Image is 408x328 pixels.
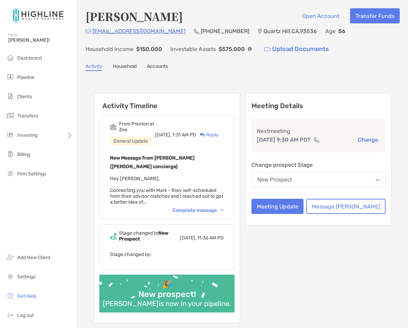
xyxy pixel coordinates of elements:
[136,45,162,53] p: $150,000
[306,199,386,214] button: Message [PERSON_NAME]
[8,37,73,43] span: [PERSON_NAME]!
[248,47,252,51] img: Info Icon
[6,169,14,177] img: firm-settings icon
[110,176,223,205] span: Hey [PERSON_NAME], Connecting you with Mark - they self-scheduled from their advisor matches and ...
[6,291,14,300] img: get-help icon
[257,135,311,144] p: [DATE] 9:30 AM PDT
[297,8,345,23] button: Open Account
[100,299,234,308] div: [PERSON_NAME] is now in your pipeline.
[338,27,345,35] p: 56
[17,312,34,318] span: Log out
[201,27,249,35] p: [PHONE_NUMBER]
[180,235,196,241] span: [DATE],
[113,63,137,71] a: Household
[94,93,240,110] h6: Activity Timeline
[263,27,317,35] p: Quartz Hill , CA , 93536
[197,235,224,241] span: 11:36 AM PD
[17,113,38,119] span: Transfers
[17,132,38,138] span: Investing
[257,127,380,135] p: Next meeting
[314,137,320,143] img: communication type
[6,92,14,100] img: clients icon
[6,311,14,319] img: logout icon
[17,152,30,157] span: Billing
[6,53,14,62] img: dashboard icon
[17,55,42,61] span: Dashboard
[257,177,292,183] div: New Prospect
[196,131,219,139] div: Reply
[6,272,14,280] img: settings icon
[17,94,32,100] span: Clients
[155,132,171,138] span: [DATE],
[119,121,155,133] div: From Preston at Zoe
[17,255,50,260] span: Add New Client
[6,150,14,158] img: billing icon
[6,253,14,261] img: add_new_client icon
[6,111,14,120] img: transfers icon
[325,27,336,35] p: Age
[350,8,400,23] button: Transfer Funds
[110,250,224,259] p: Stage changed by:
[258,29,262,34] img: Location Icon
[251,161,386,169] p: Change prospect Stage
[110,137,151,145] div: General Update
[219,45,245,53] p: $575,000
[110,233,117,239] img: Event icon
[86,29,91,33] img: Email Icon
[194,29,199,34] img: Phone Icon
[110,124,117,130] img: Event icon
[260,42,334,57] a: Upload Documents
[17,293,36,299] span: Get Help
[17,171,46,177] span: Firm Settings
[86,63,102,71] a: Activity
[6,131,14,139] img: investing icon
[8,3,69,28] img: Zoe Logo
[119,230,180,242] div: Stage changed to
[92,27,186,35] p: [EMAIL_ADDRESS][DOMAIN_NAME]
[86,45,133,53] p: Household Income
[251,172,386,188] button: New Prospect
[86,8,183,24] h4: [PERSON_NAME]
[147,63,168,71] a: Accounts
[159,279,175,289] div: 🎉
[376,179,380,181] img: Open dropdown arrow
[265,47,270,52] img: button icon
[136,289,199,299] div: New prospect!
[17,74,34,80] span: Pipeline
[172,207,224,213] div: Complete message
[6,73,14,81] img: pipeline icon
[221,209,224,211] img: Chevron icon
[170,45,216,53] p: Investable Assets
[251,199,303,214] button: Meeting Update
[119,230,168,242] b: New Prospect
[17,274,36,280] span: Settings
[110,155,195,170] b: New Message from [PERSON_NAME] ([PERSON_NAME] concierge)
[172,132,196,138] span: 7:31 AM PD
[356,136,380,143] button: Change
[251,102,386,110] p: Meeting Details
[200,133,205,137] img: Reply icon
